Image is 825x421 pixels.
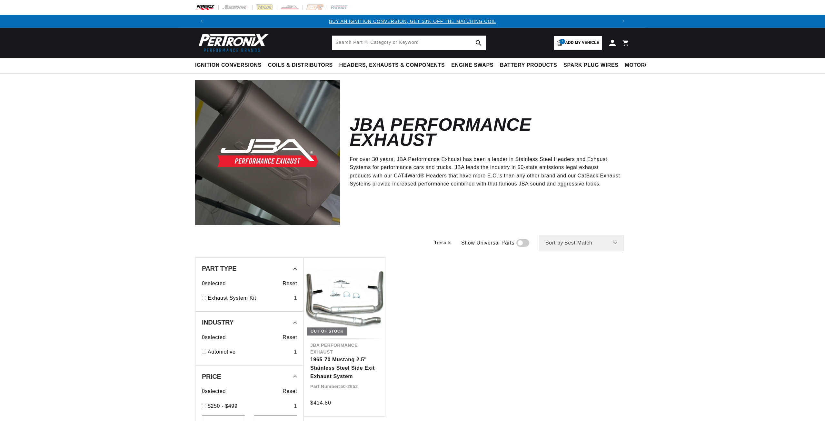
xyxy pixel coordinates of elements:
[332,36,486,50] input: Search Part #, Category or Keyword
[283,387,297,396] span: Reset
[268,62,333,69] span: Coils & Distributors
[622,58,667,73] summary: Motorcycle
[500,62,557,69] span: Battery Products
[560,39,565,44] span: 1
[310,356,379,380] a: 1965-70 Mustang 2.5" Stainless Steel Side Exit Exhaust System
[283,279,297,288] span: Reset
[539,235,623,251] select: Sort by
[195,15,208,28] button: Translation missing: en.sections.announcements.previous_announcement
[339,62,445,69] span: Headers, Exhausts & Components
[195,32,269,54] img: Pertronix
[545,240,563,246] span: Sort by
[434,240,452,245] span: 1 results
[208,403,237,409] span: $250 - $499
[202,265,236,272] span: Part Type
[195,80,340,225] img: JBA Performance Exhaust
[350,117,620,147] h2: JBA Performance Exhaust
[472,36,486,50] button: search button
[202,279,226,288] span: 0 selected
[265,58,336,73] summary: Coils & Distributors
[497,58,560,73] summary: Battery Products
[195,62,262,69] span: Ignition Conversions
[294,348,297,356] div: 1
[294,402,297,410] div: 1
[195,58,265,73] summary: Ignition Conversions
[565,40,599,46] span: Add my vehicle
[283,333,297,342] span: Reset
[179,15,646,28] slideshow-component: Translation missing: en.sections.announcements.announcement_bar
[202,373,221,380] span: Price
[208,348,291,356] a: Automotive
[560,58,621,73] summary: Spark Plug Wires
[554,36,602,50] a: 1Add my vehicle
[202,333,226,342] span: 0 selected
[329,19,496,24] a: BUY AN IGNITION CONVERSION, GET 50% OFF THE MATCHING COIL
[625,62,663,69] span: Motorcycle
[563,62,618,69] span: Spark Plug Wires
[448,58,497,73] summary: Engine Swaps
[202,387,226,396] span: 0 selected
[350,155,620,188] p: For over 30 years, JBA Performance Exhaust has been a leader in Stainless Steel Headers and Exhau...
[294,294,297,302] div: 1
[461,239,514,247] span: Show Universal Parts
[451,62,493,69] span: Engine Swaps
[208,18,617,25] div: Announcement
[208,294,291,302] a: Exhaust System Kit
[617,15,630,28] button: Translation missing: en.sections.announcements.next_announcement
[208,18,617,25] div: 1 of 3
[202,319,234,326] span: Industry
[336,58,448,73] summary: Headers, Exhausts & Components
